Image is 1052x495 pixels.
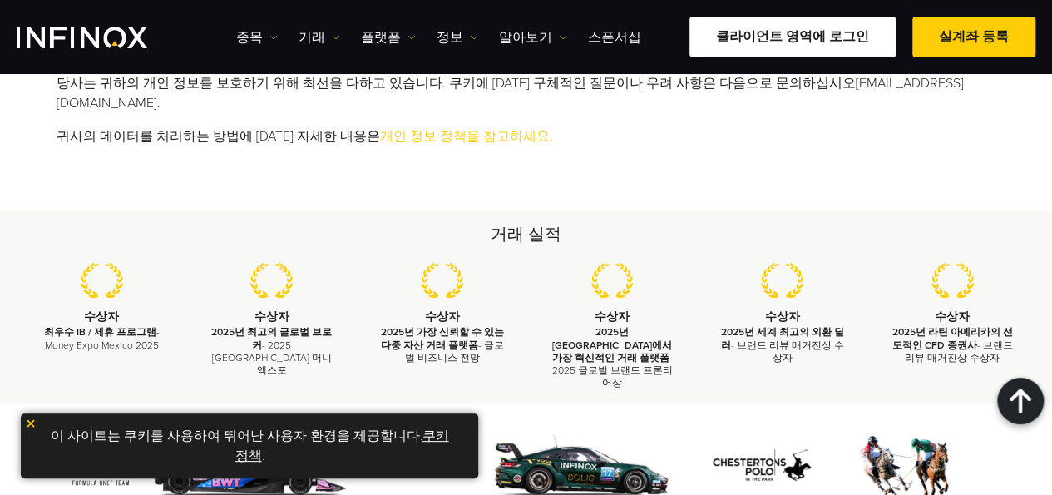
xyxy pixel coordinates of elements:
strong: 2025년 [GEOGRAPHIC_DATA]에서 가장 혁신적인 거래 플랫폼 [551,326,672,363]
strong: 2025년 가장 신뢰할 수 있는 다중 자산 거래 플랫폼 [380,326,503,350]
a: 거래 [299,27,340,47]
a: 클라이언트 영역에 로그인 [689,17,896,57]
a: INFINOX Logo [17,27,186,48]
p: - 브랜드 리뷰 매거진상 수상자 [718,326,847,364]
strong: 2025년 최고의 글로벌 브로커 [211,326,332,350]
a: 플랫폼 [361,27,416,47]
img: yellow close icon [25,418,37,429]
strong: 2025년 세계 최고의 외환 딜러 [721,326,844,350]
h2: 거래 실적 [17,223,1035,246]
li: 귀사의 데이터를 처리하는 방법에 [DATE] 자세한 내용은 [57,126,995,146]
a: 알아보기 [499,27,567,47]
strong: 수상자 [424,309,459,324]
a: 실계좌 등록 [912,17,1035,57]
a: 개인 정보 정책을 참고하세요. [380,128,553,145]
strong: 수상자 [84,309,119,324]
p: - 2025 [GEOGRAPHIC_DATA] 머니 엑스포 [208,326,337,377]
p: - 2025 글로벌 브랜드 프론티어상 [548,326,677,389]
p: 이 사이트는 쿠키를 사용하여 뛰어난 사용자 환경을 제공합니다. . [29,422,470,470]
strong: 수상자 [595,309,630,324]
strong: 최우수 IB / 제휴 프로그램 [44,326,156,338]
li: 당사는 귀하의 개인 정보를 보호하기 위해 최선을 다하고 있습니다. 쿠키에 [DATE] 구체적인 질문이나 우려 사항은 다음으로 문의하십시오 . [57,73,995,113]
p: - 글로벌 비즈니스 전망 [378,326,506,364]
strong: 수상자 [935,309,970,324]
a: 스폰서십 [588,27,641,47]
p: - 브랜드 리뷰 매거진상 수상자 [888,326,1017,364]
strong: 수상자 [765,309,800,324]
a: 종목 [236,27,278,47]
p: - Money Expo Mexico 2025 [37,326,166,351]
strong: 수상자 [254,309,289,324]
strong: 2025년 라틴 아메리카의 선도적인 CFD 증권사 [892,326,1013,350]
a: 정보 [437,27,478,47]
